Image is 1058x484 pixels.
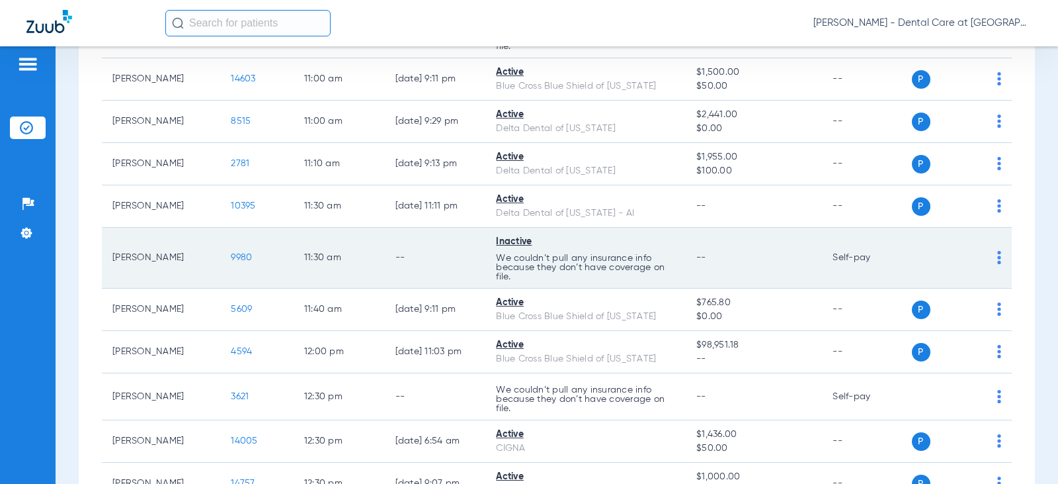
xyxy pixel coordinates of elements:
img: group-dot-blue.svg [997,157,1001,170]
td: 12:30 PM [294,373,385,420]
span: 2781 [231,159,249,168]
img: group-dot-blue.svg [997,303,1001,316]
img: group-dot-blue.svg [997,434,1001,448]
td: 11:10 AM [294,143,385,185]
span: P [912,197,930,216]
p: We couldn’t pull any insurance info because they don’t have coverage on file. [496,385,675,413]
td: [DATE] 9:11 PM [385,58,486,101]
td: -- [822,143,911,185]
div: Active [496,66,675,79]
img: group-dot-blue.svg [997,115,1001,128]
div: Active [496,338,675,352]
td: Self-pay [822,373,911,420]
span: 4594 [231,347,252,356]
td: [DATE] 9:29 PM [385,101,486,143]
span: -- [696,392,706,401]
span: P [912,432,930,451]
span: 14005 [231,436,257,446]
div: Active [496,193,675,207]
td: -- [822,58,911,101]
span: P [912,113,930,131]
span: P [912,155,930,173]
td: [PERSON_NAME] [102,228,220,289]
span: P [912,343,930,362]
img: Search Icon [172,17,184,29]
td: 12:00 PM [294,331,385,373]
span: 10395 [231,201,255,211]
td: 11:00 AM [294,101,385,143]
img: group-dot-blue.svg [997,251,1001,264]
span: 3621 [231,392,249,401]
td: -- [385,373,486,420]
img: group-dot-blue.svg [997,199,1001,213]
span: 8515 [231,117,251,126]
div: Active [496,470,675,484]
td: Self-pay [822,228,911,289]
td: -- [822,101,911,143]
span: 9980 [231,253,252,262]
img: group-dot-blue.svg [997,345,1001,358]
img: hamburger-icon [17,56,38,72]
td: [PERSON_NAME] [102,101,220,143]
span: [PERSON_NAME] - Dental Care at [GEOGRAPHIC_DATA] [813,17,1032,30]
td: 11:40 AM [294,289,385,331]
div: Active [496,108,675,122]
span: $765.80 [696,296,811,310]
td: 12:30 PM [294,420,385,463]
td: [DATE] 11:11 PM [385,185,486,228]
td: [PERSON_NAME] [102,58,220,101]
span: $1,000.00 [696,470,811,484]
span: $1,500.00 [696,66,811,79]
span: $2,441.00 [696,108,811,122]
span: 14603 [231,74,255,83]
td: -- [822,331,911,373]
td: [DATE] 9:13 PM [385,143,486,185]
div: Active [496,428,675,442]
td: 11:00 AM [294,58,385,101]
div: CIGNA [496,442,675,456]
td: [DATE] 9:11 PM [385,289,486,331]
td: [PERSON_NAME] [102,143,220,185]
img: group-dot-blue.svg [997,390,1001,403]
td: [DATE] 11:03 PM [385,331,486,373]
td: -- [822,289,911,331]
div: Blue Cross Blue Shield of [US_STATE] [496,352,675,366]
div: Delta Dental of [US_STATE] - AI [496,207,675,220]
span: -- [696,253,706,262]
td: [PERSON_NAME] [102,373,220,420]
span: P [912,70,930,89]
div: Active [496,296,675,310]
td: [PERSON_NAME] [102,289,220,331]
td: [PERSON_NAME] [102,420,220,463]
div: Inactive [496,235,675,249]
img: Zuub Logo [26,10,72,33]
td: -- [385,228,486,289]
span: P [912,301,930,319]
td: -- [822,420,911,463]
span: $1,955.00 [696,150,811,164]
span: $0.00 [696,122,811,136]
span: $50.00 [696,79,811,93]
div: Active [496,150,675,164]
span: -- [696,201,706,211]
span: -- [696,352,811,366]
span: $50.00 [696,442,811,456]
td: 11:30 AM [294,228,385,289]
div: Delta Dental of [US_STATE] [496,164,675,178]
input: Search for patients [165,10,331,36]
td: -- [822,185,911,228]
div: Blue Cross Blue Shield of [US_STATE] [496,79,675,93]
div: Delta Dental of [US_STATE] [496,122,675,136]
span: $1,436.00 [696,428,811,442]
span: $100.00 [696,164,811,178]
td: [PERSON_NAME] [102,185,220,228]
img: group-dot-blue.svg [997,72,1001,85]
p: We couldn’t pull any insurance info because they don’t have coverage on file. [496,254,675,281]
span: 5609 [231,305,252,314]
td: [PERSON_NAME] [102,331,220,373]
span: $98,951.18 [696,338,811,352]
div: Blue Cross Blue Shield of [US_STATE] [496,310,675,324]
td: [DATE] 6:54 AM [385,420,486,463]
span: $0.00 [696,310,811,324]
td: 11:30 AM [294,185,385,228]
